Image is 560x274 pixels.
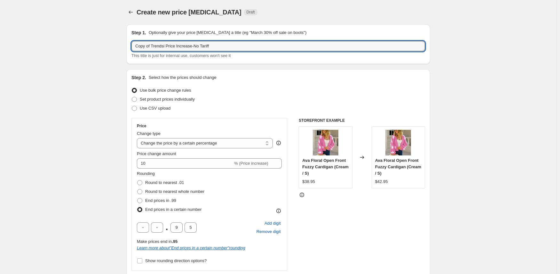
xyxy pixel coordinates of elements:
[137,131,161,136] span: Change type
[131,41,425,51] input: 30% off holiday sale
[145,198,176,203] span: End prices in .99
[275,140,282,146] div: help
[149,29,306,36] p: Optionally give your price [MEDICAL_DATA] a title (eg "March 30% off sale on boots")
[264,220,281,227] span: Add digit
[185,222,197,233] input: ﹡
[137,222,149,233] input: ﹡
[126,8,135,17] button: Price change jobs
[137,9,241,16] span: Create new price [MEDICAL_DATA]
[172,239,177,244] b: .95
[137,245,245,250] a: Learn more about"End prices in a certain number"rounding
[131,74,146,81] h2: Step 2.
[375,179,388,184] span: $42.95
[170,222,183,233] input: ﹡
[375,158,421,176] span: Ava Floral Open Front Fuzzy Cardigan (Cream / S)
[145,207,201,212] span: End prices in a certain number
[145,258,207,263] span: Show rounding direction options?
[299,118,425,123] h6: STOREFRONT EXAMPLE
[385,130,411,155] img: ava-floral-open-front-fuzzy-cardigan-swagglylife-home-and-fashion-1_80x.jpg
[313,130,338,155] img: ava-floral-open-front-fuzzy-cardigan-swagglylife-home-and-fashion-1_80x.jpg
[247,10,255,15] span: Draft
[131,29,146,36] h2: Step 1.
[131,53,231,58] span: This title is just for internal use, customers won't see it
[256,228,281,235] span: Remove digit
[137,158,233,169] input: -15
[234,161,268,166] span: % (Price increase)
[151,222,163,233] input: ﹡
[145,189,204,194] span: Round to nearest whole number
[137,171,155,176] span: Rounding
[302,179,315,184] span: $38.95
[140,88,191,93] span: Use bulk price change rules
[302,158,348,176] span: Ava Floral Open Front Fuzzy Cardigan (Cream / S)
[256,228,282,236] button: Remove placeholder
[137,245,245,250] i: Learn more about " End prices in a certain number " rounding
[140,97,195,102] span: Set product prices individually
[165,222,169,233] span: .
[149,74,217,81] p: Select how the prices should change
[264,219,282,228] button: Add placeholder
[137,239,177,244] span: Make prices end in
[140,106,170,111] span: Use CSV upload
[137,151,176,156] span: Price change amount
[145,180,184,185] span: Round to nearest .01
[137,123,146,129] h3: Price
